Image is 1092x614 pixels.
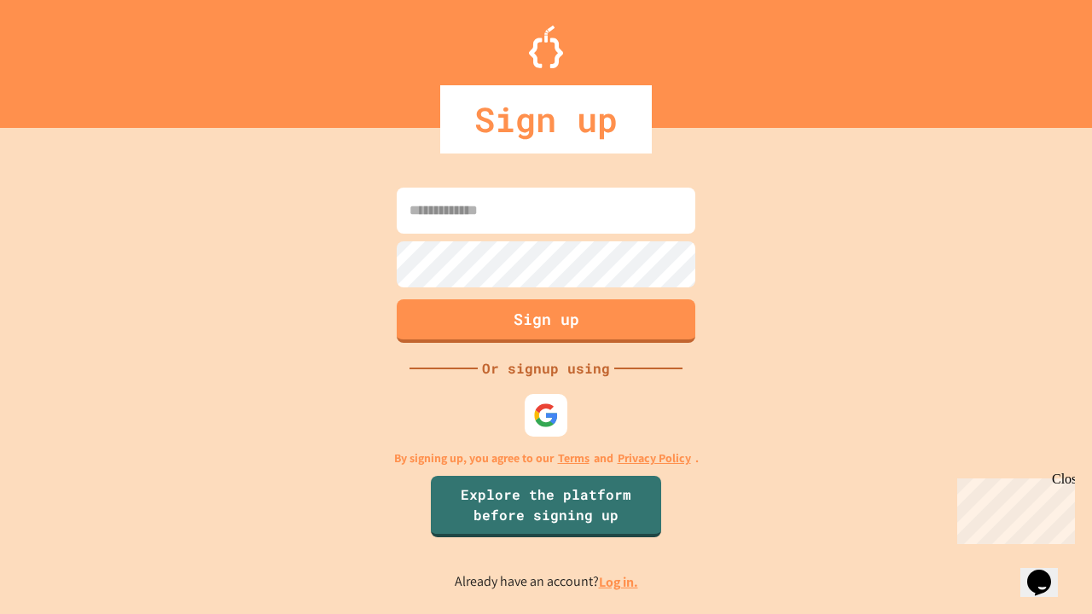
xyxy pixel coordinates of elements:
[533,403,559,428] img: google-icon.svg
[397,299,695,343] button: Sign up
[478,358,614,379] div: Or signup using
[440,85,652,153] div: Sign up
[7,7,118,108] div: Chat with us now!Close
[1020,546,1075,597] iframe: chat widget
[950,472,1075,544] iframe: chat widget
[431,476,661,537] a: Explore the platform before signing up
[599,573,638,591] a: Log in.
[394,449,699,467] p: By signing up, you agree to our and .
[455,571,638,593] p: Already have an account?
[529,26,563,68] img: Logo.svg
[618,449,691,467] a: Privacy Policy
[558,449,590,467] a: Terms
